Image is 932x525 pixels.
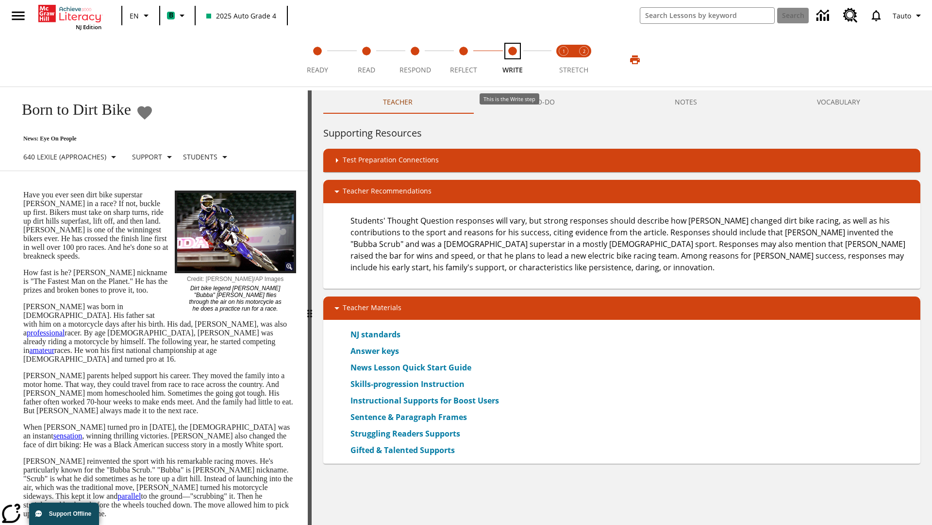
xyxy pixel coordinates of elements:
span: NJ Edition [76,23,101,31]
div: Test Preparation Connections [323,149,920,172]
p: Students [183,152,217,162]
button: NOTES [615,90,757,114]
a: Instructional Supports for Boost Users, Will open in new browser window or tab [350,395,499,406]
span: 2025 Auto Grade 4 [206,11,276,21]
span: B [169,9,173,21]
div: activity [312,90,932,525]
span: Respond [399,65,431,74]
div: Teacher Materials [323,297,920,320]
a: Data Center [811,2,837,29]
button: Open side menu [4,1,33,30]
button: Select Student [179,148,234,166]
a: Gifted & Talented Supports [350,444,461,456]
button: Ready step 1 of 5 [289,33,346,87]
a: professional [27,329,65,337]
p: News: Eye On People [12,135,234,142]
button: Scaffolds, Support [128,148,179,166]
p: [PERSON_NAME] reinvented the sport with his remarkable racing moves. He's particularly known for ... [23,457,296,518]
span: Ready [307,65,328,74]
button: Stretch Respond step 2 of 2 [570,33,598,87]
a: sensation [53,432,83,440]
p: Support [132,152,162,162]
p: Teacher Recommendations [343,186,432,197]
button: Print [619,51,650,69]
button: Stretch Read step 1 of 2 [549,33,578,87]
p: Have you ever seen dirt bike superstar [PERSON_NAME] in a race? If not, buckle up first. Bikers m... [23,191,296,261]
a: Skills-progression Instruction, Will open in new browser window or tab [350,378,465,390]
div: Instructional Panel Tabs [323,90,920,114]
button: TO-DO [473,90,615,114]
a: Notifications [864,3,889,28]
div: Press Enter or Spacebar and then press right and left arrow keys to move the slider [308,90,312,525]
p: Dirt bike legend [PERSON_NAME] "Bubba" [PERSON_NAME] flies through the air on his motorcycle as h... [187,282,284,312]
button: Support Offline [29,503,99,525]
div: This is the Write step [480,93,539,105]
text: 2 [583,48,585,54]
span: Tauto [893,11,911,21]
h1: Born to Dirt Bike [12,101,131,119]
p: [PERSON_NAME] parents helped support his career. They moved the family into a motor home. That wa... [23,371,296,415]
img: Magnify [285,262,294,271]
a: Resource Center, Will open in new tab [837,2,864,29]
a: NJ standards [350,329,406,340]
p: How fast is he? [PERSON_NAME] nickname is "The Fastest Man on the Planet." He has the prizes and ... [23,268,296,295]
p: Students' Thought Question responses will vary, but strong responses should describe how [PERSON_... [350,215,913,273]
button: Profile/Settings [889,7,928,24]
span: Support Offline [49,510,91,517]
span: Reflect [450,65,477,74]
button: Language: EN, Select a language [125,7,156,24]
button: Teacher [323,90,473,114]
a: Answer keys, Will open in new browser window or tab [350,345,399,357]
img: Motocross racer James Stewart flies through the air on his dirt bike. [175,191,296,273]
span: STRETCH [559,65,588,74]
button: Respond step 3 of 5 [387,33,443,87]
a: parallel [117,492,141,500]
button: Reflect step 4 of 5 [435,33,492,87]
button: Add to Favorites - Born to Dirt Bike [136,104,153,121]
a: News Lesson Quick Start Guide, Will open in new browser window or tab [350,362,471,373]
p: Teacher Materials [343,302,401,314]
button: Write step 5 of 5 [484,33,541,87]
button: Boost Class color is mint green. Change class color [163,7,192,24]
a: Struggling Readers Supports [350,428,466,439]
button: VOCABULARY [757,90,920,114]
p: Credit: [PERSON_NAME]/AP Images [187,273,284,282]
span: EN [130,11,139,21]
p: When [PERSON_NAME] turned pro in [DATE], the [DEMOGRAPHIC_DATA] was an instant , winning thrillin... [23,423,296,449]
p: 640 Lexile (Approaches) [23,152,106,162]
p: Test Preparation Connections [343,155,439,166]
div: Home [38,3,101,31]
h6: Supporting Resources [323,125,920,141]
a: amateur [29,346,54,354]
button: Read step 2 of 5 [338,33,394,87]
span: Write [502,65,523,74]
span: Read [358,65,375,74]
text: 1 [563,48,565,54]
div: Teacher Recommendations [323,180,920,203]
input: search field [640,8,774,23]
p: [PERSON_NAME] was born in [DEMOGRAPHIC_DATA]. His father sat with him on a motorcycle days after ... [23,302,296,364]
button: Select Lexile, 640 Lexile (Approaches) [19,148,123,166]
a: Sentence & Paragraph Frames, Will open in new browser window or tab [350,411,467,423]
